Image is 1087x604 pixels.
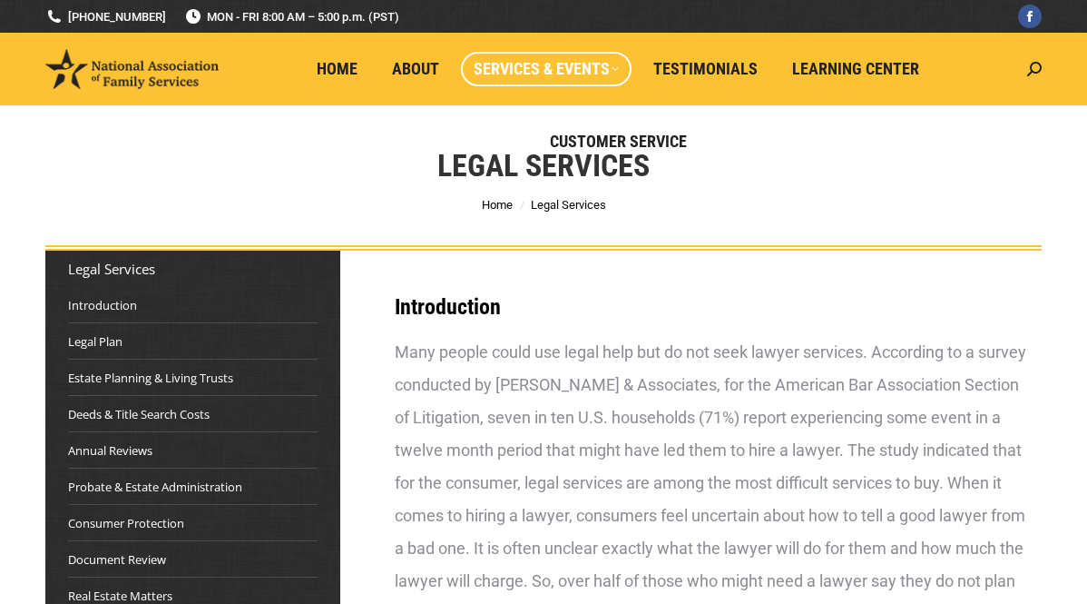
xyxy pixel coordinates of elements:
[68,550,166,569] a: Document Review
[68,296,137,314] a: Introduction
[45,8,166,25] a: [PHONE_NUMBER]
[68,441,152,460] a: Annual Reviews
[68,405,210,423] a: Deeds & Title Search Costs
[68,514,184,532] a: Consumer Protection
[68,478,242,496] a: Probate & Estate Administration
[641,52,770,86] a: Testimonials
[317,59,357,79] span: Home
[45,49,219,90] img: National Association of Family Services
[792,59,919,79] span: Learning Center
[474,59,619,79] span: Services & Events
[68,369,233,387] a: Estate Planning & Living Trusts
[184,8,399,25] span: MON - FRI 8:00 AM – 5:00 p.m. (PST)
[304,52,370,86] a: Home
[653,59,758,79] span: Testimonials
[379,52,452,86] a: About
[482,198,513,212] a: Home
[68,332,122,351] a: Legal Plan
[1018,5,1042,28] a: Facebook page opens in new window
[392,59,439,79] span: About
[531,198,606,212] span: Legal Services
[779,52,932,86] a: Learning Center
[537,124,700,159] a: Customer Service
[68,260,318,278] div: Legal Services
[395,296,1033,318] h3: Introduction
[437,145,650,185] h1: Legal Services
[550,132,687,152] span: Customer Service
